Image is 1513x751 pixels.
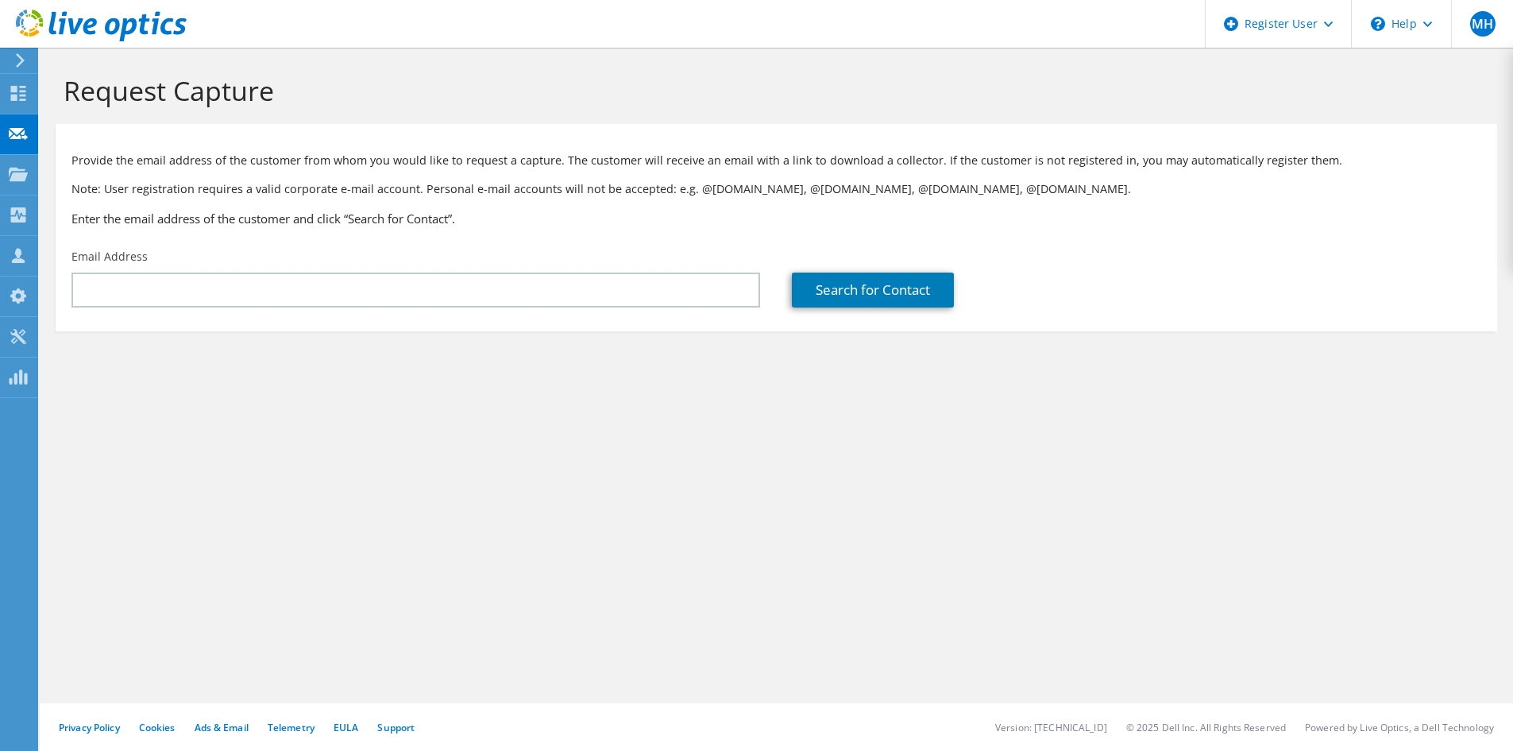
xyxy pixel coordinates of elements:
svg: \n [1371,17,1385,31]
li: © 2025 Dell Inc. All Rights Reserved [1126,721,1286,734]
li: Version: [TECHNICAL_ID] [995,721,1107,734]
a: Cookies [139,721,176,734]
a: Ads & Email [195,721,249,734]
a: Support [377,721,415,734]
li: Powered by Live Optics, a Dell Technology [1305,721,1494,734]
h3: Enter the email address of the customer and click “Search for Contact”. [71,210,1481,227]
p: Provide the email address of the customer from whom you would like to request a capture. The cust... [71,152,1481,169]
h1: Request Capture [64,74,1481,107]
label: Email Address [71,249,148,265]
a: Privacy Policy [59,721,120,734]
a: Telemetry [268,721,315,734]
p: Note: User registration requires a valid corporate e-mail account. Personal e-mail accounts will ... [71,180,1481,198]
a: EULA [334,721,358,734]
span: MH [1470,11,1496,37]
a: Search for Contact [792,273,954,308]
